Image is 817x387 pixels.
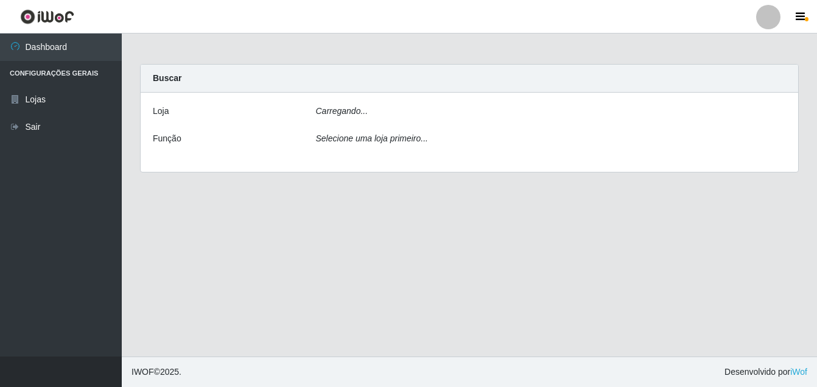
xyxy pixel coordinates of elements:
[131,366,181,378] span: © 2025 .
[790,367,807,377] a: iWof
[153,132,181,145] label: Função
[316,133,428,143] i: Selecione uma loja primeiro...
[131,367,154,377] span: IWOF
[153,73,181,83] strong: Buscar
[316,106,368,116] i: Carregando...
[724,366,807,378] span: Desenvolvido por
[20,9,74,24] img: CoreUI Logo
[153,105,169,118] label: Loja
